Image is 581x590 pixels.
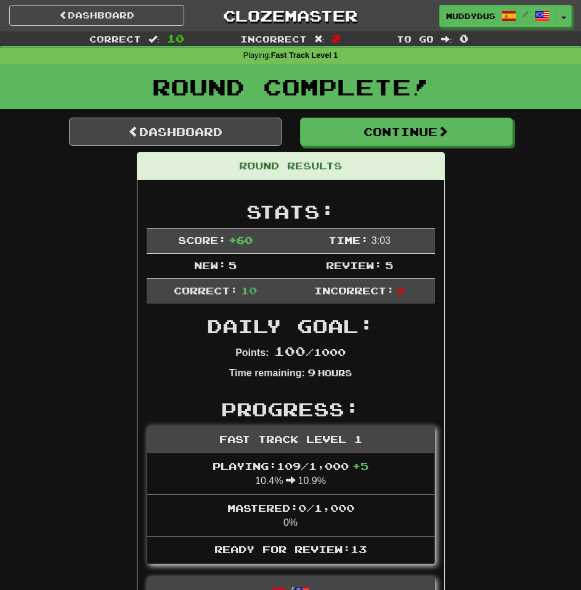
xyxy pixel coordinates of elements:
[241,285,257,296] span: 10
[307,366,315,378] span: 9
[137,153,444,180] div: Round Results
[314,285,394,296] span: Incorrect:
[229,234,253,246] span: + 60
[328,234,368,246] span: Time:
[89,34,141,44] span: Correct
[214,543,367,555] span: Ready for Review: 13
[194,259,226,271] span: New:
[446,10,495,22] span: MuddyDust9784
[229,368,305,378] strong: Time remaining:
[4,75,577,99] h1: Round Complete!
[271,51,338,60] strong: Fast Track Level 1
[318,368,352,378] small: Hours
[147,495,434,537] li: 0%
[147,399,435,419] h2: Progress:
[460,32,468,44] span: 0
[147,201,435,222] h2: Stats:
[372,235,391,246] span: 3 : 0 3
[332,32,341,44] span: 2
[174,285,238,296] span: Correct:
[203,5,378,26] a: Clozemaster
[397,34,434,44] span: To go
[240,34,307,44] span: Incorrect
[439,5,556,27] a: MuddyDust9784 /
[213,460,368,472] span: Playing: 109 / 1,000
[385,259,393,271] span: 5
[9,5,184,26] a: Dashboard
[147,426,434,453] div: Fast Track Level 1
[227,502,354,514] span: Mastered: 0 / 1,000
[397,285,405,296] span: 2
[274,344,306,358] span: 100
[441,34,452,43] span: :
[352,460,368,472] span: + 5
[235,347,269,358] strong: Points:
[147,453,434,495] li: 10.4% 10.9%
[167,32,184,44] span: 10
[178,234,226,246] span: Score:
[522,10,529,18] span: /
[229,259,237,271] span: 5
[300,118,513,146] button: Continue
[69,118,282,146] a: Dashboard
[148,34,160,43] span: :
[326,259,382,271] span: Review:
[147,316,435,336] h2: Daily Goal:
[314,34,325,43] span: :
[274,346,346,358] span: / 1000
